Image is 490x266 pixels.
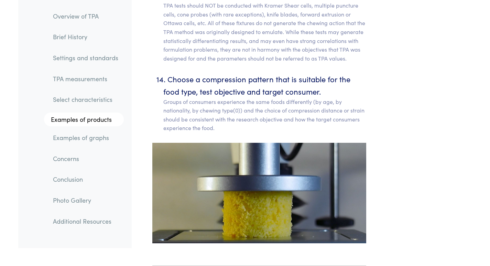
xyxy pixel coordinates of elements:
a: Examples of products [44,113,124,127]
p: Groups of consumers experience the same foods differently (by age, by nationality, by chewing typ... [163,97,367,132]
p: TPA tests should NOT be conducted with Kramer Shear cells, multiple puncture cells, cone probes (... [163,1,367,63]
a: Photo Gallery [47,192,124,208]
a: Overview of TPA [47,8,124,24]
a: Conclusion [47,172,124,188]
a: Settings and standards [47,50,124,66]
a: Brief History [47,29,124,45]
li: Choose a compression pattern that is suitable for the food type, test objective and target consumer. [163,73,367,132]
a: Select characteristics [47,92,124,108]
a: Examples of graphs [47,130,124,146]
a: TPA measurements [47,71,124,87]
a: Concerns [47,151,124,167]
a: Additional Resources [47,213,124,229]
img: pound cake, precompression [152,143,367,243]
